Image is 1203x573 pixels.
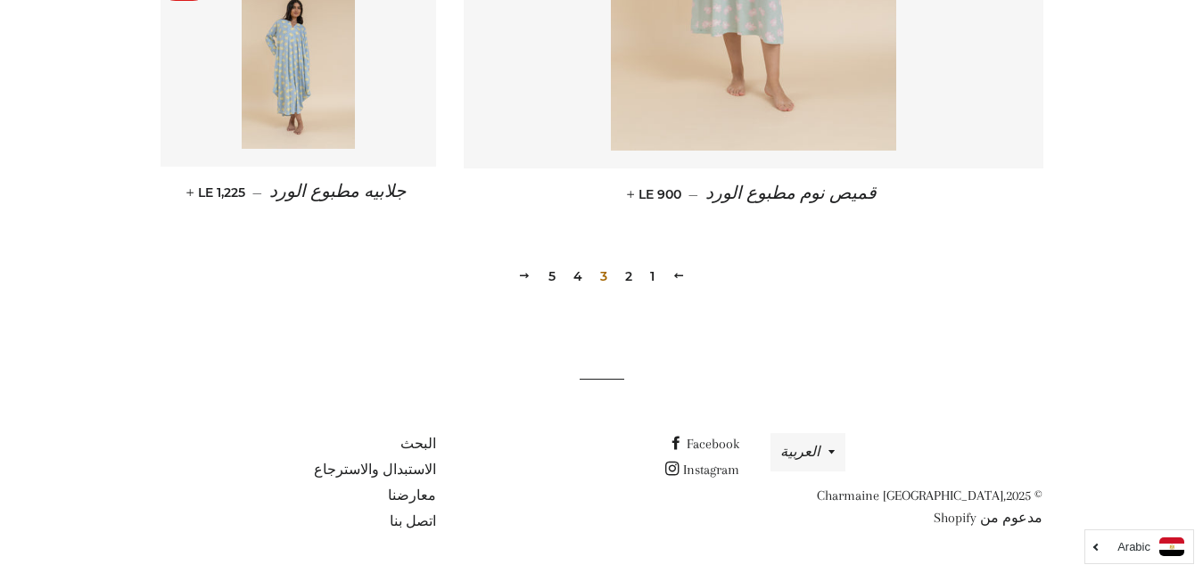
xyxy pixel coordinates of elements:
span: — [252,184,262,201]
a: Charmaine [GEOGRAPHIC_DATA] [817,487,1003,503]
span: LE 1,225 [190,184,245,201]
p: © 2025, [766,485,1042,529]
span: 3 [593,263,614,290]
span: قميص نوم مطبوع الورد [705,184,877,203]
span: — [688,186,698,202]
a: اتصل بنا [390,513,436,529]
a: مدعوم من Shopify [934,510,1042,526]
a: 2 [618,263,639,290]
a: 5 [541,263,563,290]
a: Instagram [665,462,739,478]
a: 1 [643,263,662,290]
a: قميص نوم مطبوع الورد — LE 900 [464,168,1043,219]
span: LE 900 [630,186,681,202]
button: العربية [770,433,845,471]
a: معارضنا [388,487,436,503]
span: جلابيه مطبوع الورد [269,182,406,201]
a: 4 [566,263,589,290]
a: البحث [400,436,436,452]
a: جلابيه مطبوع الورد — LE 1,225 [161,167,437,217]
a: Arabic [1094,537,1184,556]
a: Facebook [669,436,739,452]
a: الاستبدال والاسترجاع [314,462,436,478]
i: Arabic [1117,541,1150,553]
